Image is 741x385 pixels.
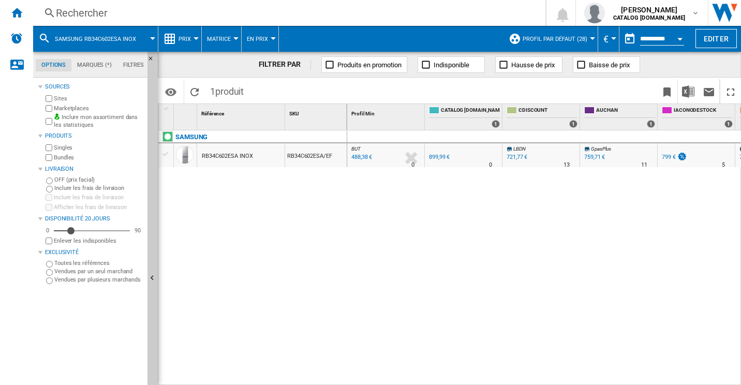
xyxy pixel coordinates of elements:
[677,152,687,161] img: promotionV3.png
[45,165,143,173] div: Livraison
[55,36,136,42] span: SAMSUNG RB34C602ESA INOX
[201,111,224,116] span: Référence
[603,26,614,52] button: €
[489,160,492,170] div: Délai de livraison : 0 jour
[613,5,685,15] span: [PERSON_NAME]
[54,154,143,161] label: Bundles
[45,215,143,223] div: Disponibilité 20 Jours
[511,61,555,69] span: Hausse de prix
[160,82,181,101] button: Options
[699,79,719,103] button: Envoyer ce rapport par email
[54,113,143,129] label: Inclure mon assortiment dans les statistiques
[71,59,117,71] md-tab-item: Marques (*)
[427,152,450,162] div: 899,99 €
[176,104,197,120] div: Sort None
[215,86,244,97] span: produit
[54,276,143,284] label: Vendues par plusieurs marchands
[54,113,60,120] img: mysite-bg-18x18.png
[179,36,191,42] span: Prix
[613,14,685,21] b: CATALOG [DOMAIN_NAME]
[411,160,414,170] div: Délai de livraison : 0 jour
[46,144,52,151] input: Singles
[10,32,23,45] img: alerts-logo.svg
[523,36,587,42] span: Profil par défaut (28)
[603,34,609,45] span: €
[589,61,630,69] span: Baisse de prix
[695,29,737,48] button: Editer
[582,104,657,130] div: AUCHAN 1 offers sold by AUCHAN
[349,104,424,120] div: Profil Min Sort None
[598,26,619,52] md-menu: Currency
[441,107,500,115] span: CATALOG [DOMAIN_NAME]
[591,146,611,152] span: GpasPlus
[573,56,640,73] button: Baisse de prix
[55,26,146,52] button: SAMSUNG RB34C602ESA INOX
[584,3,605,23] img: profile.jpg
[46,261,53,268] input: Toutes les références
[46,177,53,184] input: OFF (prix facial)
[337,61,402,69] span: Produits en promotion
[671,28,689,47] button: Open calendar
[682,85,694,98] img: excel-24x24.png
[351,146,361,152] span: BUT
[350,152,372,162] div: Mise à jour : vendredi 19 septembre 2025 04:21
[54,176,143,184] label: OFF (prix facial)
[678,79,699,103] button: Télécharger au format Excel
[662,154,676,160] div: 799 €
[429,154,450,160] div: 899,99 €
[54,237,143,245] label: Enlever les indisponibles
[45,83,143,91] div: Sources
[54,226,130,236] md-slider: Disponibilité
[54,184,143,192] label: Inclure les frais de livraison
[54,95,143,102] label: Sites
[513,146,526,152] span: LBDN
[349,104,424,120] div: Sort None
[54,268,143,275] label: Vendues par un seul marchand
[46,105,52,112] input: Marketplaces
[54,144,143,152] label: Singles
[179,26,196,52] button: Prix
[45,132,143,140] div: Produits
[175,131,208,143] div: Cliquez pour filtrer sur cette marque
[584,154,605,160] div: 759,71 €
[505,152,527,162] div: 721,77 €
[54,203,143,211] label: Afficher les frais de livraison
[46,238,52,244] input: Afficher les frais de livraison
[147,52,160,70] button: Masquer
[427,104,502,130] div: CATALOG [DOMAIN_NAME] 1 offers sold by CATALOG SAMSUNG.FR
[492,120,500,128] div: 1 offers sold by CATALOG SAMSUNG.FR
[287,104,347,120] div: SKU Sort None
[56,6,518,20] div: Rechercher
[247,26,273,52] button: En Prix
[54,194,143,201] label: Inclure les frais de livraison
[647,120,655,128] div: 1 offers sold by AUCHAN
[660,104,735,130] div: IACONODESTOCK 1 offers sold by IACONODESTOCK
[45,248,143,257] div: Exclusivité
[507,154,527,160] div: 721,77 €
[202,144,253,168] div: RB34C602ESA INOX
[199,104,285,120] div: Référence Sort None
[657,79,677,103] button: Créer un favoris
[207,36,231,42] span: Matrice
[287,104,347,120] div: Sort None
[46,95,52,102] input: Sites
[660,152,687,162] div: 799 €
[285,143,347,167] div: RB34C602ESA/EF
[720,79,741,103] button: Plein écran
[321,56,407,73] button: Produits en promotion
[505,104,580,130] div: CDISCOUNT 1 offers sold by CDISCOUNT
[46,277,53,284] input: Vendues par plusieurs marchands
[418,56,485,73] button: Indisponible
[247,36,268,42] span: En Prix
[54,259,143,267] label: Toutes les références
[117,59,150,71] md-tab-item: Filtres
[641,160,647,170] div: Délai de livraison : 11 jours
[46,204,52,211] input: Afficher les frais de livraison
[164,26,196,52] div: Prix
[674,107,733,115] span: IACONODESTOCK
[207,26,236,52] div: Matrice
[495,56,562,73] button: Hausse de prix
